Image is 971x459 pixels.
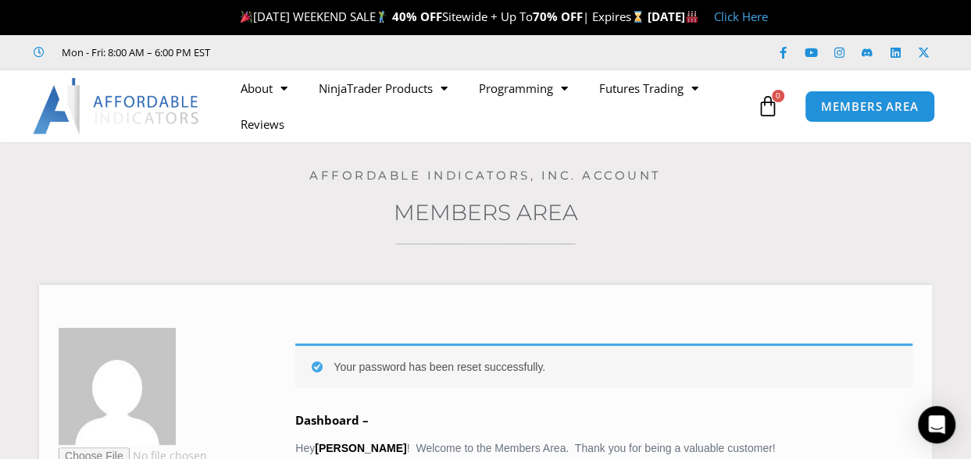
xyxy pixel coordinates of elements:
[734,84,802,129] a: 0
[58,43,210,62] span: Mon - Fri: 8:00 AM – 6:00 PM EST
[315,442,406,454] strong: [PERSON_NAME]
[686,11,698,23] img: 🏭
[309,168,662,183] a: Affordable Indicators, Inc. Account
[224,106,299,142] a: Reviews
[533,9,583,24] strong: 70% OFF
[462,70,583,106] a: Programming
[918,406,955,443] div: Open Intercom Messenger
[805,91,935,123] a: MEMBERS AREA
[237,9,647,24] span: [DATE] WEEKEND SALE Sitewide + Up To | Expires
[714,9,768,24] a: Click Here
[224,70,752,142] nav: Menu
[302,70,462,106] a: NinjaTrader Products
[232,44,466,60] iframe: Customer reviews powered by Trustpilot
[295,343,912,388] div: Your password has been reset successfully.
[583,70,713,106] a: Futures Trading
[394,199,578,226] a: Members Area
[241,11,252,23] img: 🎉
[224,70,302,106] a: About
[772,90,784,102] span: 0
[632,11,644,23] img: ⌛
[392,9,442,24] strong: 40% OFF
[648,9,698,24] strong: [DATE]
[376,11,387,23] img: 🏌️‍♂️
[59,328,176,445] img: dfaca0207c80fe91718636c26372475c7667e8a4ab6c3a35210a965ef505efa1
[821,101,919,112] span: MEMBERS AREA
[295,412,369,428] b: Dashboard –
[33,78,201,134] img: LogoAI | Affordable Indicators – NinjaTrader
